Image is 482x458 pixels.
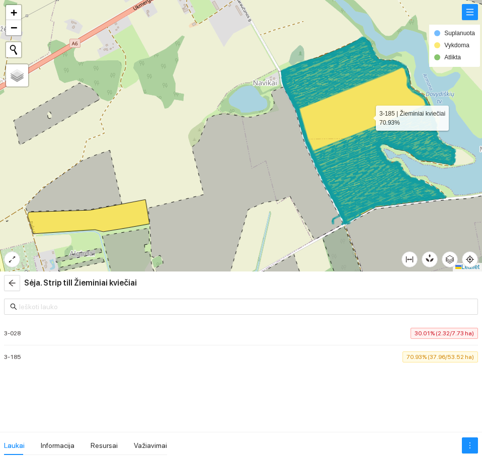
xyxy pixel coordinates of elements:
[5,255,20,263] span: expand-alt
[462,251,478,267] button: aim
[403,351,478,362] span: 70.93% (37.96/53.52 ha)
[6,42,21,57] button: Initiate a new search
[4,275,20,291] button: arrow-left
[10,303,17,310] span: search
[6,64,28,86] a: Layers
[4,251,20,267] button: expand-alt
[6,20,21,35] a: Zoom out
[4,328,26,338] span: 3-028
[11,21,17,34] span: −
[91,440,118,451] div: Resursai
[134,440,167,451] div: Važiavimai
[5,279,20,287] span: arrow-left
[444,54,461,61] span: Atlikta
[19,301,472,312] input: Ieškoti lauko
[4,352,26,362] span: 3-185
[6,5,21,20] a: Zoom in
[4,440,25,451] div: Laukai
[462,255,477,263] span: aim
[444,30,475,37] span: Suplanuota
[462,4,478,20] button: menu
[444,42,469,49] span: Vykdoma
[24,277,137,289] h5: Sėja. Strip till Žieminiai kviečiai
[41,440,74,451] div: Informacija
[411,328,478,339] span: 30.01% (2.32/7.73 ha)
[455,263,479,270] a: Leaflet
[462,8,477,16] span: menu
[402,255,417,263] span: column-width
[462,437,478,453] button: more
[11,6,17,19] span: +
[462,441,477,449] span: more
[401,251,418,267] button: column-width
